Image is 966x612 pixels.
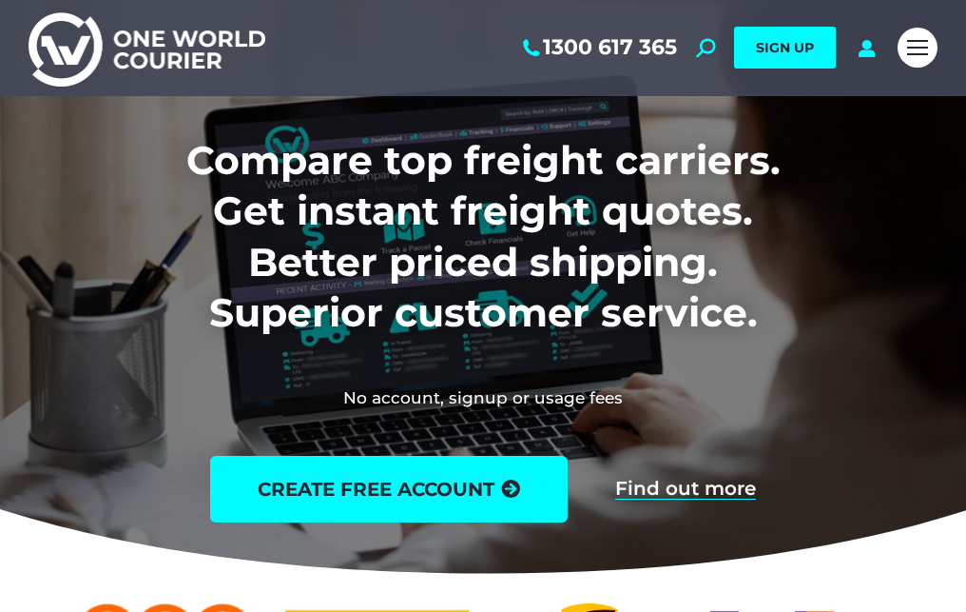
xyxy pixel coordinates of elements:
[756,39,814,56] span: SIGN UP
[615,479,756,500] a: Find out more
[519,35,677,60] a: 1300 617 365
[29,10,265,87] img: One World Courier
[898,28,937,68] a: Mobile menu icon
[734,27,836,69] a: SIGN UP
[210,456,568,523] a: create free account
[68,135,898,338] h1: Compare top freight carriers. Get instant freight quotes. Better priced shipping. Superior custom...
[57,387,909,408] h2: No account, signup or usage fees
